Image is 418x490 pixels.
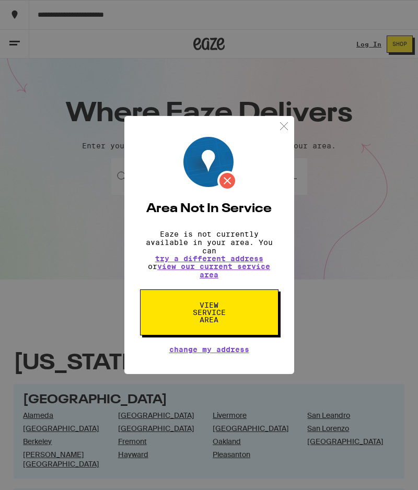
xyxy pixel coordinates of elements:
img: close.svg [277,120,291,133]
button: View Service Area [140,289,278,335]
h2: Area Not In Service [140,203,278,215]
a: View Service Area [140,301,278,309]
button: Change My Address [169,346,249,353]
p: Eaze is not currently available in your area. You can or [140,230,278,279]
button: try a different address [155,255,263,262]
img: Location [183,137,237,191]
span: Hi. Need any help? [8,7,77,16]
a: view our current service area [157,262,270,279]
span: View Service Area [182,301,236,323]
